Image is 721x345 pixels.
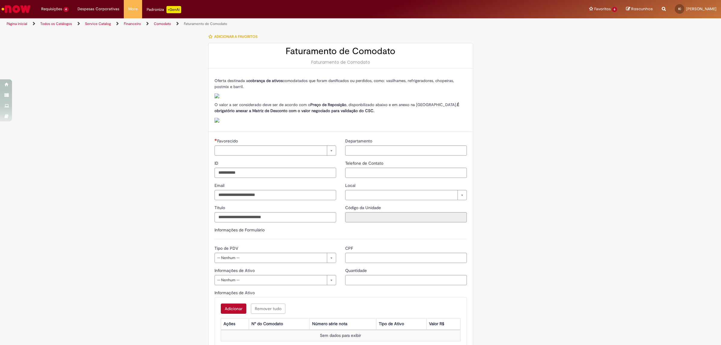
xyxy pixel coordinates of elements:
span: [PERSON_NAME] [686,6,716,11]
span: O valor a ser considerado deve ser de acordo com o , disponbilizado abaixo e em anexo na [GEOGRAP... [214,102,459,113]
input: ID [214,168,336,178]
th: Valor R$ [427,318,461,329]
a: Todos os Catálogos [40,21,72,26]
span: 6 [612,7,617,12]
th: Tipo de Ativo [376,318,426,329]
label: Informações de Formulário [214,227,265,233]
span: Quantidade [345,268,368,273]
input: Telefone de Contato [345,168,467,178]
input: Título [214,212,336,222]
input: Departamento [345,145,467,156]
span: Informações de Ativo [214,290,256,295]
span: 4 [63,7,68,12]
span: Departamento [345,138,373,144]
span: Tipo de PDV [214,246,239,251]
button: Adicionar a Favoritos [208,30,261,43]
p: +GenAi [166,6,181,13]
span: Oferta destinada a comodatados que foram danificados ou perdidos, como: vasilhames, refrigeradore... [214,78,454,89]
a: Comodato [154,21,171,26]
th: Ações [221,318,249,329]
span: ID [214,160,220,166]
a: Rascunhos [626,6,653,12]
span: IC [678,7,681,11]
span: Informações de Ativo [214,268,256,273]
span: CPF [345,246,354,251]
input: Código da Unidade [345,212,467,222]
a: Limpar campo Local [345,190,467,200]
a: Service Catalog [85,21,111,26]
div: Faturamento de Comodato [214,59,467,65]
span: -- Nenhum -- [217,275,324,285]
span: Rascunhos [631,6,653,12]
span: -- Nenhum -- [217,253,324,263]
span: Necessários - Favorecido [217,138,239,144]
span: Título [214,205,226,210]
img: sys_attachment.do [214,118,219,123]
td: Sem dados para exibir [221,330,460,341]
strong: É obrigatório anexar a Matriz de Desconto com o valor negociado para validação do CSC. [214,102,459,113]
span: Email [214,183,226,188]
ul: Trilhas de página [5,18,476,29]
span: Somente leitura - Código da Unidade [345,205,382,210]
a: Financeiro [124,21,141,26]
span: Necessários [214,139,217,141]
input: CPF [345,253,467,263]
span: Telefone de Contato [345,160,385,166]
span: Local [345,183,357,188]
span: Favoritos [594,6,611,12]
label: Somente leitura - Código da Unidade [345,205,382,211]
a: Página inicial [7,21,27,26]
button: Add a row for Informações de Ativo [221,304,246,314]
th: Número série nota [309,318,376,329]
a: Limpar campo Favorecido [214,145,336,156]
h2: Faturamento de Comodato [214,46,467,56]
span: Despesas Corporativas [78,6,119,12]
input: Email [214,190,336,200]
input: Quantidade [345,275,467,285]
img: sys_attachment.do [214,93,219,98]
span: More [128,6,138,12]
strong: cobrança de ativos [248,78,283,83]
span: Adicionar a Favoritos [214,34,257,39]
strong: Preço de Reposição [310,102,346,107]
img: ServiceNow [1,3,32,15]
span: Requisições [41,6,62,12]
th: N° do Comodato [249,318,309,329]
div: Padroniza [147,6,181,13]
a: Faturamento de Comodato [184,21,227,26]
